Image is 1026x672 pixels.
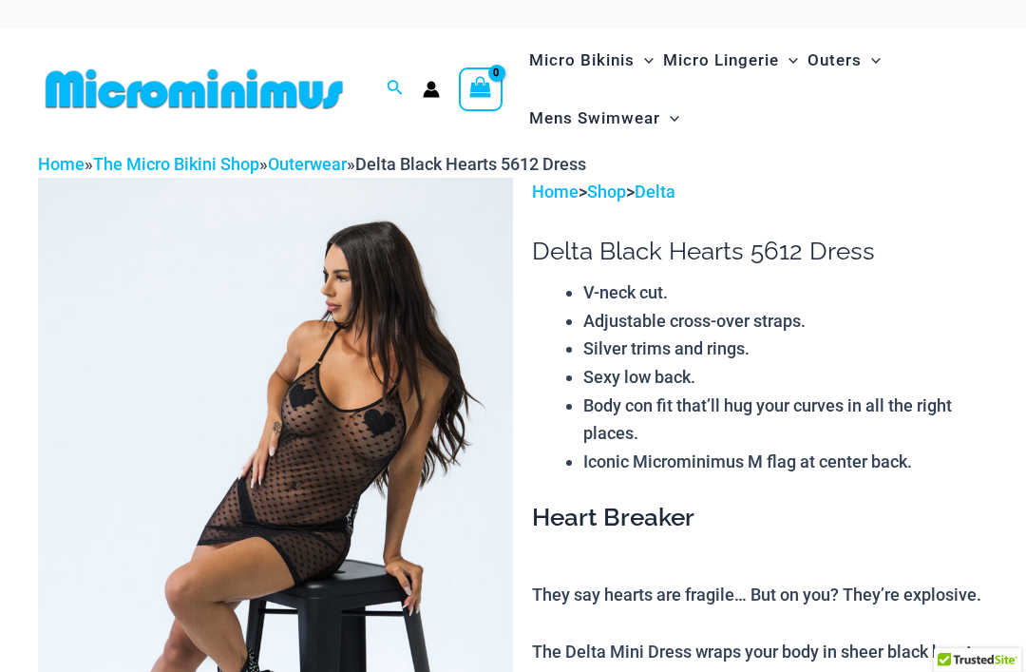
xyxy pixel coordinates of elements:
[635,36,654,85] span: Menu Toggle
[583,363,988,392] li: Sexy low back.
[660,94,679,143] span: Menu Toggle
[532,178,988,206] p: > >
[803,31,885,89] a: OutersMenu ToggleMenu Toggle
[387,77,404,101] a: Search icon link
[38,154,85,174] a: Home
[355,154,586,174] span: Delta Black Hearts 5612 Dress
[532,182,579,202] a: Home
[658,31,803,89] a: Micro LingerieMenu ToggleMenu Toggle
[583,392,988,448] li: Body con fit that’ll hug your curves in all the right places.
[583,307,988,336] li: Adjustable cross-over straps.
[423,81,440,98] a: Account icon link
[807,36,862,85] span: Outers
[38,67,351,110] img: MM SHOP LOGO FLAT
[93,154,259,174] a: The Micro Bikini Shop
[38,154,586,174] span: » » »
[635,182,675,202] a: Delta
[459,67,503,111] a: View Shopping Cart, empty
[524,31,658,89] a: Micro BikinisMenu ToggleMenu Toggle
[583,278,988,307] li: V-neck cut.
[529,36,635,85] span: Micro Bikinis
[587,182,626,202] a: Shop
[583,448,988,476] li: Iconic Microminimus M flag at center back.
[532,237,988,266] h1: Delta Black Hearts 5612 Dress
[583,335,988,363] li: Silver trims and rings.
[532,502,988,534] h3: Heart Breaker
[663,36,779,85] span: Micro Lingerie
[524,89,684,147] a: Mens SwimwearMenu ToggleMenu Toggle
[529,94,660,143] span: Mens Swimwear
[779,36,798,85] span: Menu Toggle
[862,36,881,85] span: Menu Toggle
[268,154,347,174] a: Outerwear
[522,29,988,150] nav: Site Navigation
